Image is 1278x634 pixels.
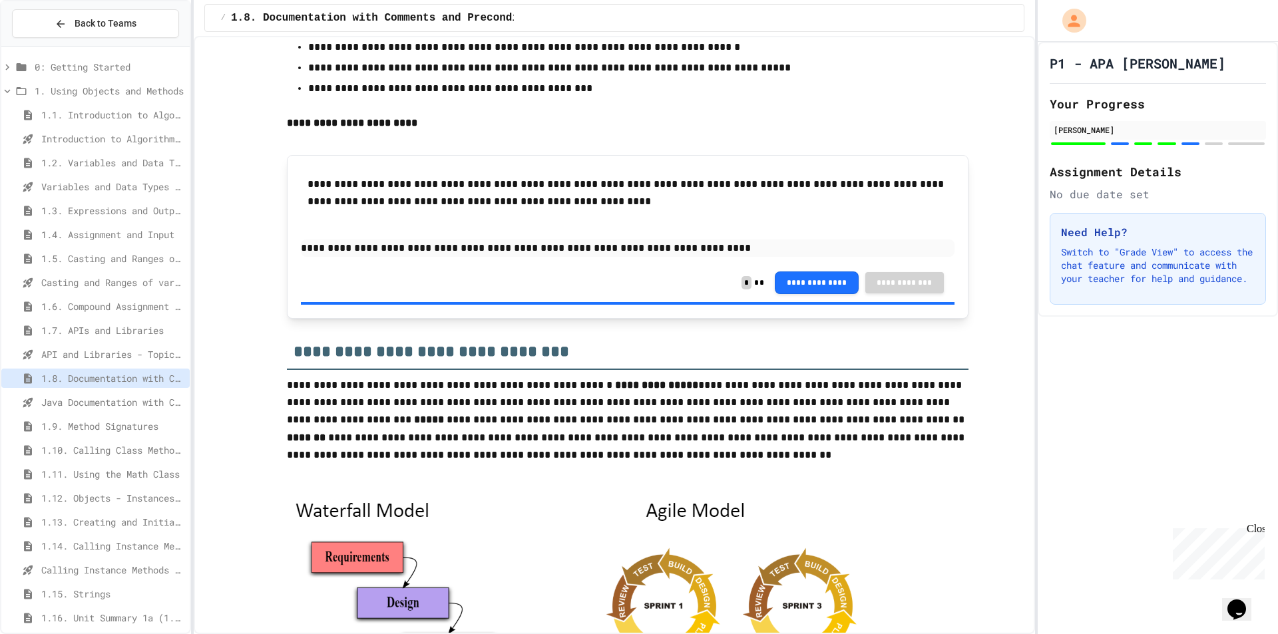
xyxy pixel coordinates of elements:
span: Back to Teams [75,17,136,31]
span: 1. Using Objects and Methods [35,84,184,98]
span: 1.2. Variables and Data Types [41,156,184,170]
span: 1.12. Objects - Instances of Classes [41,491,184,505]
span: Variables and Data Types - Quiz [41,180,184,194]
p: Switch to "Grade View" to access the chat feature and communicate with your teacher for help and ... [1061,245,1255,285]
span: Java Documentation with Comments - Topic 1.8 [41,395,184,409]
span: 1.11. Using the Math Class [41,467,184,481]
span: 1.16. Unit Summary 1a (1.1-1.6) [41,611,184,625]
span: 1.4. Assignment and Input [41,228,184,241]
span: 1.7. APIs and Libraries [41,323,184,337]
iframe: chat widget [1222,581,1265,621]
iframe: chat widget [1168,523,1265,579]
span: 1.13. Creating and Initializing Objects: Constructors [41,515,184,529]
span: 1.5. Casting and Ranges of Values [41,251,184,265]
h3: Need Help? [1061,224,1255,240]
span: 1.15. Strings [41,587,184,601]
div: Chat with us now!Close [5,5,92,84]
span: 1.3. Expressions and Output [New] [41,204,184,218]
h2: Your Progress [1050,94,1266,113]
span: 1.6. Compound Assignment Operators [41,299,184,313]
span: 1.9. Method Signatures [41,419,184,433]
span: 1.8. Documentation with Comments and Preconditions [231,10,550,26]
span: 1.14. Calling Instance Methods [41,539,184,553]
span: 1.8. Documentation with Comments and Preconditions [41,371,184,385]
span: 0: Getting Started [35,60,184,74]
h2: Assignment Details [1050,162,1266,181]
span: API and Libraries - Topic 1.7 [41,347,184,361]
span: Calling Instance Methods - Topic 1.14 [41,563,184,577]
div: [PERSON_NAME] [1054,124,1262,136]
span: Introduction to Algorithms, Programming, and Compilers [41,132,184,146]
div: My Account [1048,5,1090,36]
h1: P1 - APA [PERSON_NAME] [1050,54,1225,73]
span: 1.10. Calling Class Methods [41,443,184,457]
span: / [221,13,226,23]
span: Casting and Ranges of variables - Quiz [41,275,184,289]
span: 1.1. Introduction to Algorithms, Programming, and Compilers [41,108,184,122]
div: No due date set [1050,186,1266,202]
